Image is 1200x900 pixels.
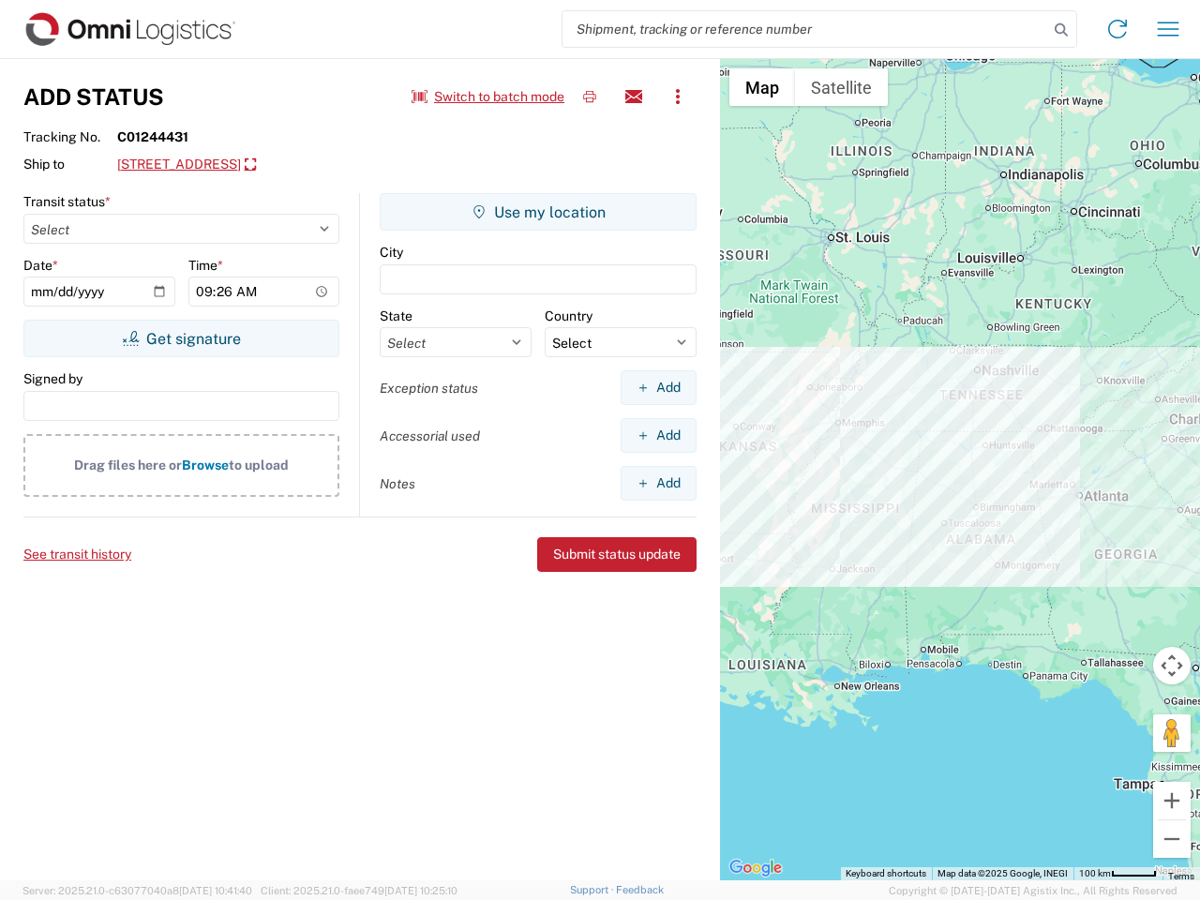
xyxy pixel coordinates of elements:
[621,370,697,405] button: Add
[380,380,478,397] label: Exception status
[937,868,1068,878] span: Map data ©2025 Google, INEGI
[1153,647,1191,684] button: Map camera controls
[117,149,256,181] a: [STREET_ADDRESS]
[729,68,795,106] button: Show street map
[117,128,188,145] strong: C01244431
[1073,867,1162,880] button: Map Scale: 100 km per 45 pixels
[23,193,111,210] label: Transit status
[74,457,182,472] span: Drag files here or
[562,11,1048,47] input: Shipment, tracking or reference number
[188,257,223,274] label: Time
[380,193,697,231] button: Use my location
[23,128,117,145] span: Tracking No.
[23,370,82,387] label: Signed by
[182,457,229,472] span: Browse
[621,466,697,501] button: Add
[380,307,412,324] label: State
[23,539,131,570] button: See transit history
[380,427,480,444] label: Accessorial used
[616,884,664,895] a: Feedback
[621,418,697,453] button: Add
[229,457,289,472] span: to upload
[23,83,164,111] h3: Add Status
[261,885,457,896] span: Client: 2025.21.0-faee749
[23,257,58,274] label: Date
[1168,871,1194,881] a: Terms
[570,884,617,895] a: Support
[725,856,787,880] a: Open this area in Google Maps (opens a new window)
[384,885,457,896] span: [DATE] 10:25:10
[1079,868,1111,878] span: 100 km
[380,244,403,261] label: City
[23,156,117,172] span: Ship to
[1153,820,1191,858] button: Zoom out
[1153,782,1191,819] button: Zoom in
[889,882,1177,899] span: Copyright © [DATE]-[DATE] Agistix Inc., All Rights Reserved
[1153,714,1191,752] button: Drag Pegman onto the map to open Street View
[179,885,252,896] span: [DATE] 10:41:40
[412,82,564,112] button: Switch to batch mode
[380,475,415,492] label: Notes
[545,307,592,324] label: Country
[846,867,926,880] button: Keyboard shortcuts
[537,537,697,572] button: Submit status update
[22,885,252,896] span: Server: 2025.21.0-c63077040a8
[725,856,787,880] img: Google
[23,320,339,357] button: Get signature
[795,68,888,106] button: Show satellite imagery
